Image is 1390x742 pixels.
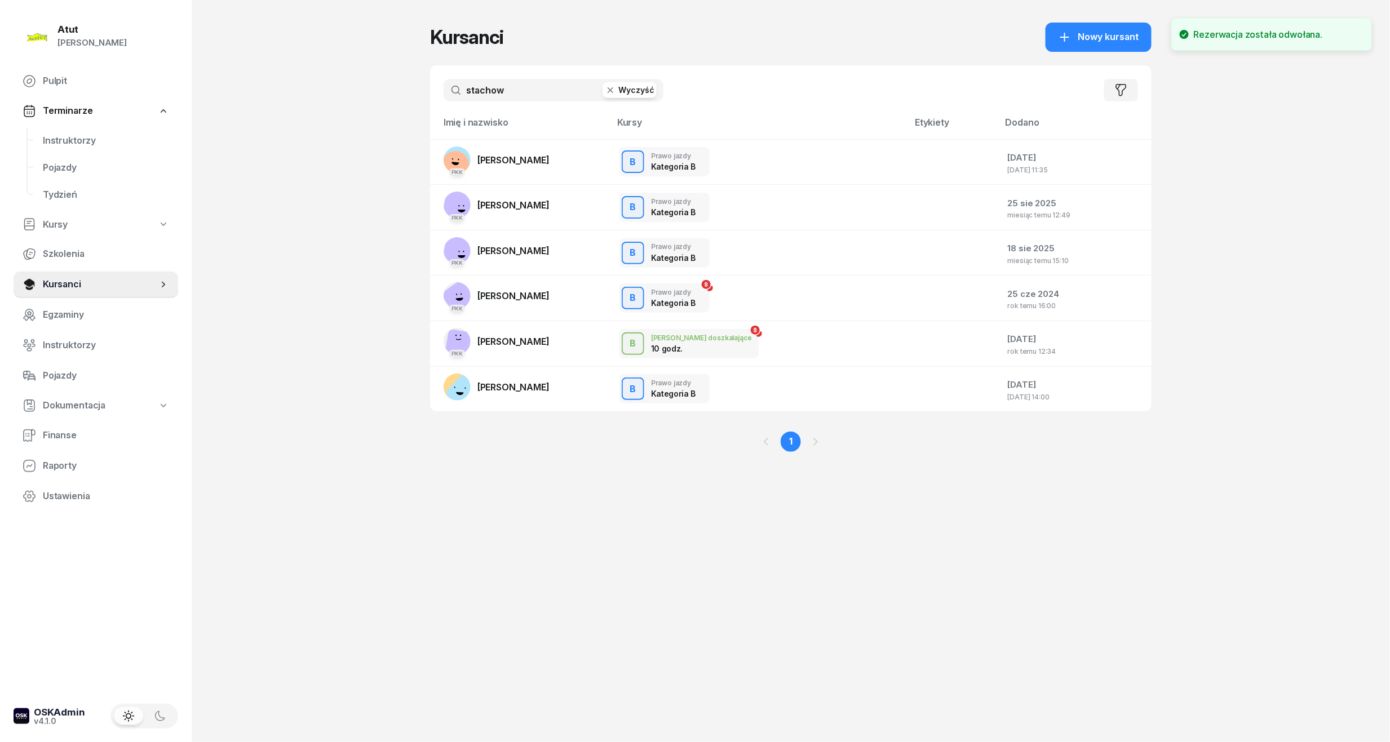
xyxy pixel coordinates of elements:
[43,134,169,148] span: Instruktorzy
[651,344,710,353] div: 10 godz.
[651,162,696,171] div: Kategoria B
[477,199,550,211] span: [PERSON_NAME]
[477,245,550,256] span: [PERSON_NAME]
[1078,30,1139,45] span: Nowy kursant
[626,243,641,263] div: B
[14,68,178,95] a: Pulpit
[444,328,550,355] a: PKK[PERSON_NAME]
[781,432,801,452] a: 1
[57,25,127,34] div: Atut
[43,308,169,322] span: Egzaminy
[626,198,641,217] div: B
[14,271,178,298] a: Kursanci
[43,338,169,353] span: Instruktorzy
[430,115,610,139] th: Imię i nazwisko
[43,277,158,292] span: Kursanci
[14,708,29,724] img: logo-xs-dark@2x.png
[603,82,657,98] button: Wyczyść
[57,35,127,50] div: [PERSON_NAME]
[477,336,550,347] span: [PERSON_NAME]
[43,74,169,88] span: Pulpit
[622,287,644,309] button: B
[14,452,178,479] a: Raporty
[1008,150,1143,165] div: [DATE]
[444,79,663,101] input: Szukaj
[14,362,178,389] a: Pojazdy
[626,153,641,172] div: B
[1008,196,1143,211] div: 25 sie 2025
[622,242,644,264] button: B
[14,332,178,359] a: Instruktorzy
[43,459,169,473] span: Raporty
[999,115,1152,139] th: Dodano
[622,196,644,219] button: B
[43,489,169,504] span: Ustawienia
[444,374,550,401] a: [PERSON_NAME]
[651,207,696,217] div: Kategoria B
[610,115,908,139] th: Kursy
[449,168,466,176] div: PKK
[477,154,550,166] span: [PERSON_NAME]
[622,150,644,173] button: B
[1008,166,1143,174] div: [DATE] 11:35
[477,381,550,393] span: [PERSON_NAME]
[14,483,178,510] a: Ustawienia
[1008,287,1143,301] div: 25 cze 2024
[14,422,178,449] a: Finanse
[1008,377,1143,392] div: [DATE]
[651,253,696,263] div: Kategoria B
[1008,332,1143,346] div: [DATE]
[651,243,696,250] div: Prawo jazdy
[449,350,466,357] div: PKK
[43,161,169,175] span: Pojazdy
[622,377,644,400] button: B
[14,393,178,419] a: Dokumentacja
[651,334,752,341] div: [PERSON_NAME] doszkalające
[477,290,550,301] span: [PERSON_NAME]
[444,192,550,219] a: PKK[PERSON_NAME]
[34,708,85,717] div: OSKAdmin
[43,188,169,202] span: Tydzień
[34,127,178,154] a: Instruktorzy
[651,389,696,398] div: Kategoria B
[626,380,641,399] div: B
[1008,257,1143,264] div: miesiąc temu 15:10
[14,212,178,238] a: Kursy
[14,301,178,328] a: Egzaminy
[43,368,169,383] span: Pojazdy
[651,152,696,159] div: Prawo jazdy
[1008,393,1143,401] div: [DATE] 14:00
[34,717,85,725] div: v4.1.0
[1008,211,1143,219] div: miesiąc temu 12:49
[43,428,169,443] span: Finanse
[43,104,92,118] span: Terminarze
[14,98,178,124] a: Terminarze
[908,115,999,139] th: Etykiety
[14,241,178,268] a: Szkolenia
[34,181,178,208] a: Tydzień
[444,282,550,309] a: PKK[PERSON_NAME]
[1008,241,1143,256] div: 18 sie 2025
[651,288,696,296] div: Prawo jazdy
[1008,348,1143,355] div: rok temu 12:34
[651,379,696,386] div: Prawo jazdy
[1194,28,1323,41] div: Rezerwacja została odwołana.
[622,332,644,355] button: B
[430,27,503,47] h1: Kursanci
[449,259,466,266] div: PKK
[651,298,696,308] div: Kategoria B
[626,334,641,353] div: B
[449,305,466,312] div: PKK
[1008,302,1143,309] div: rok temu 16:00
[651,198,696,205] div: Prawo jazdy
[34,154,178,181] a: Pojazdy
[43,217,68,232] span: Kursy
[43,247,169,261] span: Szkolenia
[449,214,466,221] div: PKK
[626,288,641,308] div: B
[43,398,105,413] span: Dokumentacja
[444,237,550,264] a: PKK[PERSON_NAME]
[444,146,550,174] a: PKK[PERSON_NAME]
[1046,23,1152,52] button: Nowy kursant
